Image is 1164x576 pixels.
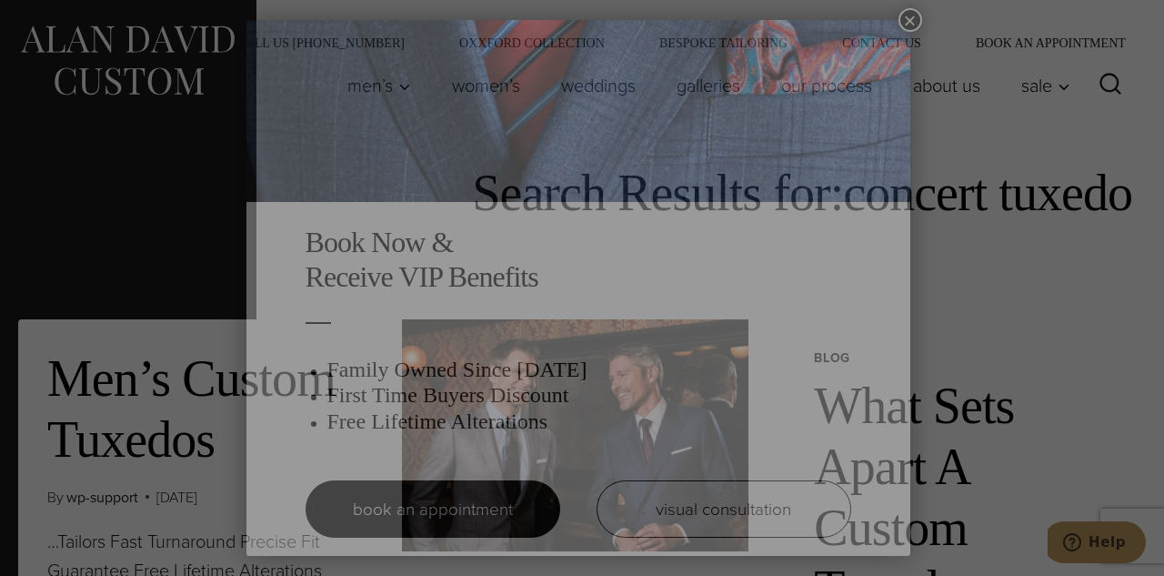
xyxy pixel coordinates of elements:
h3: Free Lifetime Alterations [327,409,851,435]
h3: First Time Buyers Discount [327,382,851,409]
a: book an appointment [306,480,560,538]
a: visual consultation [597,480,851,538]
button: Close [898,8,922,32]
span: Help [41,13,78,29]
h3: Family Owned Since [DATE] [327,357,851,383]
h2: Book Now & Receive VIP Benefits [306,225,851,295]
